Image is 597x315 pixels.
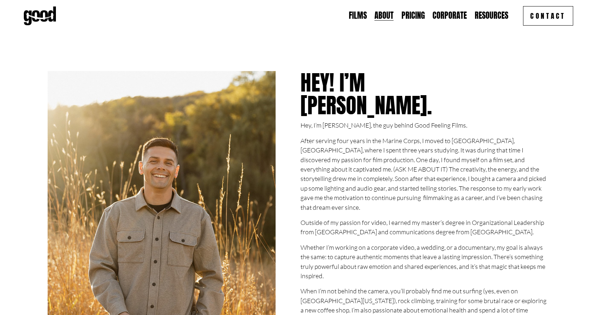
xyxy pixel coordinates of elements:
[475,10,508,21] a: folder dropdown
[475,11,508,21] span: Resources
[433,10,467,21] a: Corporate
[374,10,394,21] a: About
[300,218,549,237] p: Outside of my passion for video, I earned my master’s degree in Organizational Leadership from [G...
[300,120,549,130] p: Hey, I’m [PERSON_NAME], the guy behind Good Feeling Films.
[523,6,573,26] a: Contact
[300,243,549,281] p: Whether I’m working on a corporate video, a wedding, or a documentary, my goal is always the same...
[401,10,425,21] a: Pricing
[24,6,56,25] img: Good Feeling Films
[300,136,549,212] p: After serving four years in the Marine Corps, I moved to [GEOGRAPHIC_DATA], [GEOGRAPHIC_DATA], wh...
[349,10,367,21] a: Films
[300,71,465,117] h2: Hey! I’m [PERSON_NAME].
